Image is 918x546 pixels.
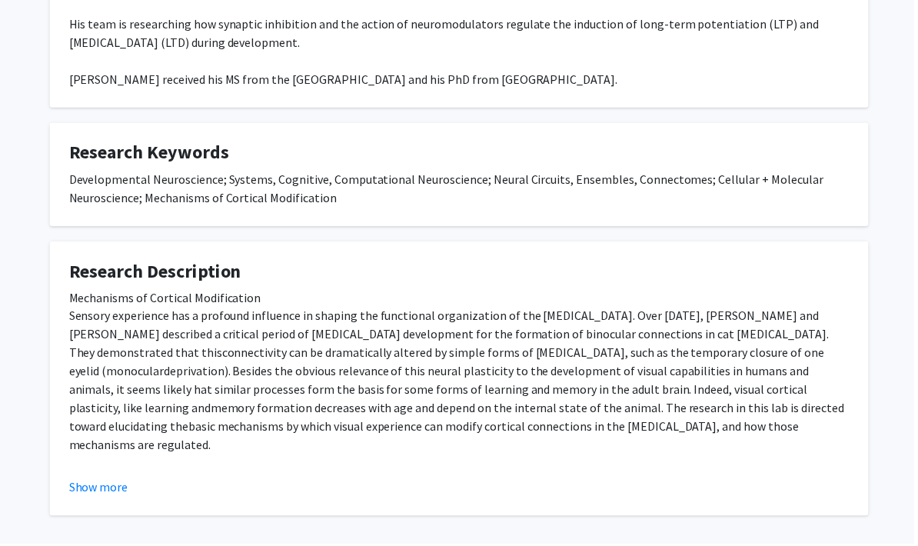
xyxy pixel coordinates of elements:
h4: Research Keywords [69,142,853,165]
h4: Research Description [69,261,853,284]
div: Developmental Neuroscience; Systems, Cognitive, Computational Neuroscience; Neural Circuits, Ense... [69,171,853,208]
iframe: Chat [12,477,65,534]
button: Show more [69,480,128,498]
